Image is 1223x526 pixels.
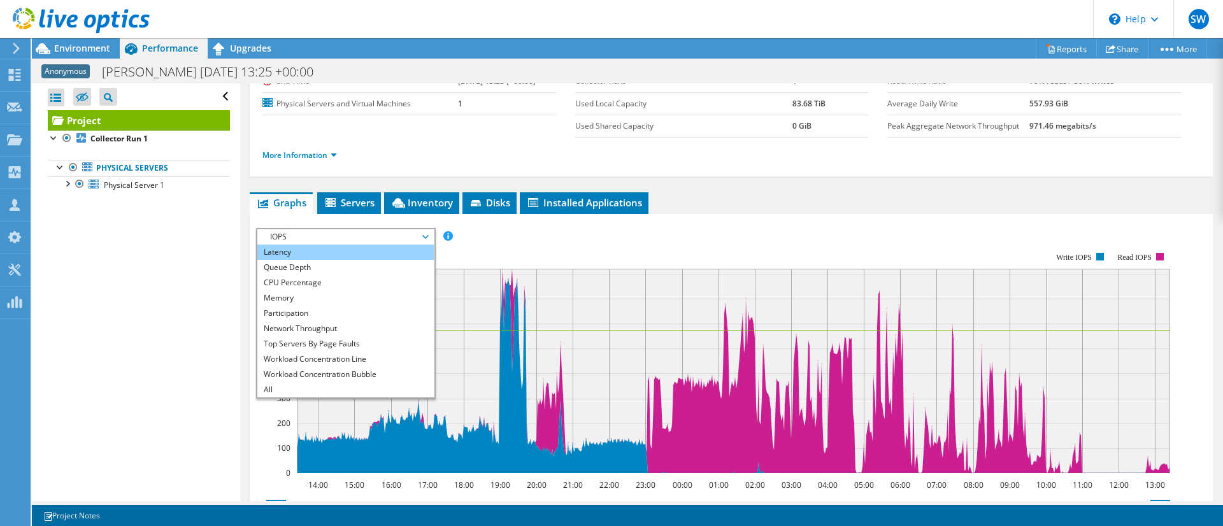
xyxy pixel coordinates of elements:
[792,76,797,87] b: 1
[490,480,510,490] text: 19:00
[818,480,838,490] text: 04:00
[277,418,290,429] text: 200
[104,180,164,190] span: Physical Server 1
[887,97,1029,110] label: Average Daily Write
[48,176,230,193] a: Physical Server 1
[1036,480,1056,490] text: 10:00
[1029,98,1068,109] b: 557.93 GiB
[142,42,198,54] span: Performance
[286,467,290,478] text: 0
[34,508,109,523] a: Project Notes
[308,480,328,490] text: 14:00
[390,196,453,209] span: Inventory
[782,480,801,490] text: 03:00
[257,306,434,321] li: Participation
[1000,480,1020,490] text: 09:00
[599,480,619,490] text: 22:00
[964,480,983,490] text: 08:00
[745,480,765,490] text: 02:00
[792,120,812,131] b: 0 GiB
[458,76,536,87] b: [DATE] 13:25 (+00:00)
[257,367,434,382] li: Workload Concentration Bubble
[48,160,230,176] a: Physical Servers
[41,64,90,78] span: Anonymous
[526,196,642,209] span: Installed Applications
[458,98,462,109] b: 1
[854,480,874,490] text: 05:00
[345,480,364,490] text: 15:00
[1036,39,1097,59] a: Reports
[709,480,729,490] text: 01:00
[230,42,271,54] span: Upgrades
[257,352,434,367] li: Workload Concentration Line
[257,275,434,290] li: CPU Percentage
[90,133,148,144] b: Collector Run 1
[927,480,947,490] text: 07:00
[262,150,337,160] a: More Information
[1145,480,1165,490] text: 13:00
[563,480,583,490] text: 21:00
[257,321,434,336] li: Network Throughput
[324,196,375,209] span: Servers
[1029,76,1114,87] b: 70% reads / 30% writes
[1189,9,1209,29] span: SW
[257,245,434,260] li: Latency
[1073,480,1092,490] text: 11:00
[636,480,655,490] text: 23:00
[48,131,230,147] a: Collector Run 1
[1109,480,1129,490] text: 12:00
[673,480,692,490] text: 00:00
[1118,253,1152,262] text: Read IOPS
[382,480,401,490] text: 16:00
[54,42,110,54] span: Environment
[1148,39,1207,59] a: More
[454,480,474,490] text: 18:00
[277,443,290,453] text: 100
[256,196,306,209] span: Graphs
[96,65,333,79] h1: [PERSON_NAME] [DATE] 13:25 +00:00
[890,480,910,490] text: 06:00
[1029,120,1096,131] b: 971.46 megabits/s
[1056,253,1092,262] text: Write IOPS
[469,196,510,209] span: Disks
[1109,13,1120,25] svg: \n
[527,480,547,490] text: 20:00
[792,98,826,109] b: 83.68 TiB
[257,290,434,306] li: Memory
[257,382,434,397] li: All
[1096,39,1148,59] a: Share
[257,260,434,275] li: Queue Depth
[575,97,792,110] label: Used Local Capacity
[575,120,792,132] label: Used Shared Capacity
[48,110,230,131] a: Project
[418,480,438,490] text: 17:00
[887,120,1029,132] label: Peak Aggregate Network Throughput
[264,229,427,245] span: IOPS
[262,97,458,110] label: Physical Servers and Virtual Machines
[257,336,434,352] li: Top Servers By Page Faults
